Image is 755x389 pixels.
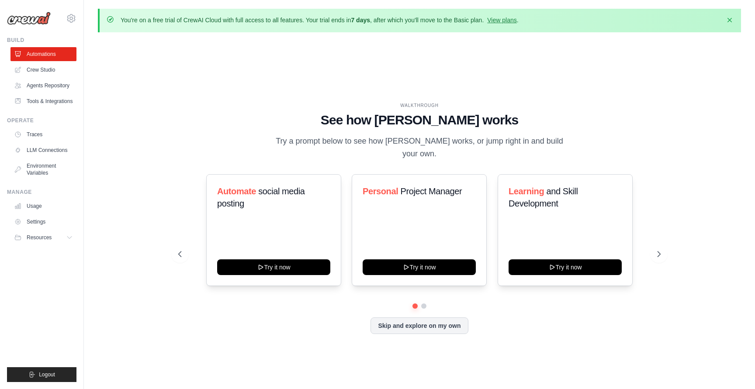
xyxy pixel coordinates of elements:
[7,367,76,382] button: Logout
[10,63,76,77] a: Crew Studio
[10,47,76,61] a: Automations
[10,159,76,180] a: Environment Variables
[10,143,76,157] a: LLM Connections
[217,259,330,275] button: Try it now
[509,186,544,196] span: Learning
[178,112,661,128] h1: See how [PERSON_NAME] works
[10,199,76,213] a: Usage
[10,79,76,93] a: Agents Repository
[10,94,76,108] a: Tools & Integrations
[273,135,566,161] p: Try a prompt below to see how [PERSON_NAME] works, or jump right in and build your own.
[39,371,55,378] span: Logout
[7,189,76,196] div: Manage
[363,259,476,275] button: Try it now
[7,117,76,124] div: Operate
[10,215,76,229] a: Settings
[487,17,516,24] a: View plans
[509,259,622,275] button: Try it now
[7,12,51,25] img: Logo
[351,17,370,24] strong: 7 days
[217,186,256,196] span: Automate
[217,186,305,208] span: social media posting
[401,186,462,196] span: Project Manager
[7,37,76,44] div: Build
[10,127,76,141] a: Traces
[10,231,76,244] button: Resources
[363,186,398,196] span: Personal
[371,317,468,334] button: Skip and explore on my own
[27,234,52,241] span: Resources
[121,16,519,24] p: You're on a free trial of CrewAI Cloud with full access to all features. Your trial ends in , aft...
[178,102,661,109] div: WALKTHROUGH
[509,186,578,208] span: and Skill Development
